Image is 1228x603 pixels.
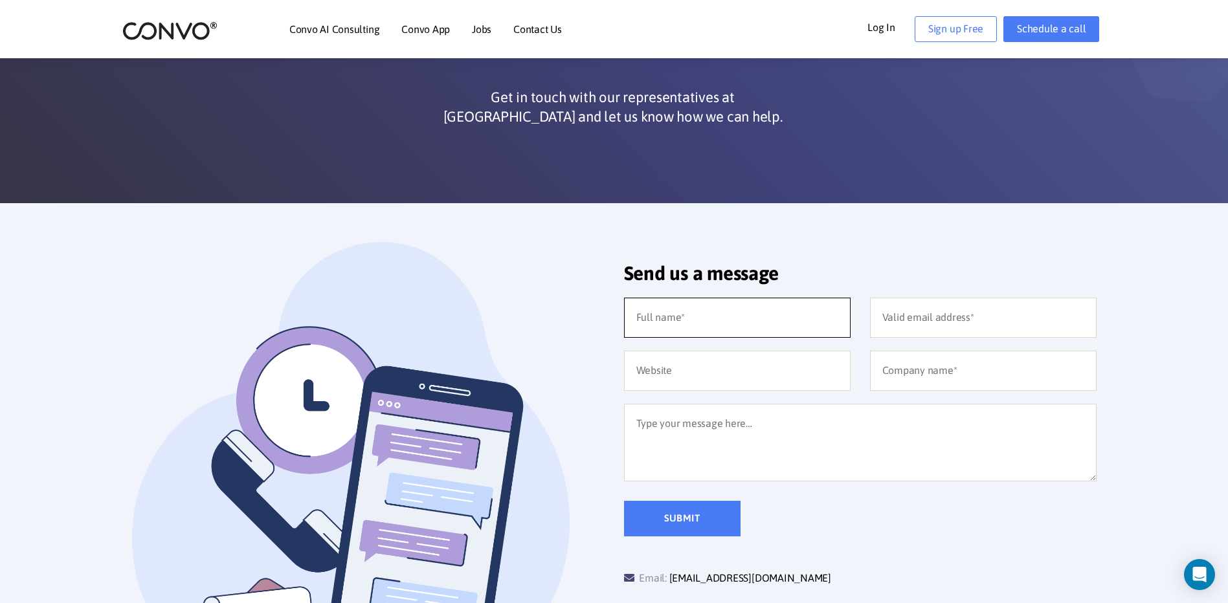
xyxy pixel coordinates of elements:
input: Company name* [870,351,1097,391]
span: Email: [624,572,667,584]
h2: Send us a message [624,261,1097,294]
a: [EMAIL_ADDRESS][DOMAIN_NAME] [669,569,831,588]
input: Submit [624,501,741,536]
p: Get in touch with our representatives at [GEOGRAPHIC_DATA] and let us know how we can help. [438,87,788,126]
a: Contact Us [513,24,562,34]
input: Valid email address* [870,298,1097,338]
a: Convo App [401,24,450,34]
input: Full name* [624,298,851,338]
input: Website [624,351,851,391]
img: logo_2.png [122,21,218,41]
a: Sign up Free [915,16,997,42]
div: Open Intercom Messenger [1184,559,1215,590]
a: Log In [867,16,915,37]
a: Jobs [472,24,491,34]
a: Convo AI Consulting [289,24,379,34]
a: Schedule a call [1003,16,1099,42]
